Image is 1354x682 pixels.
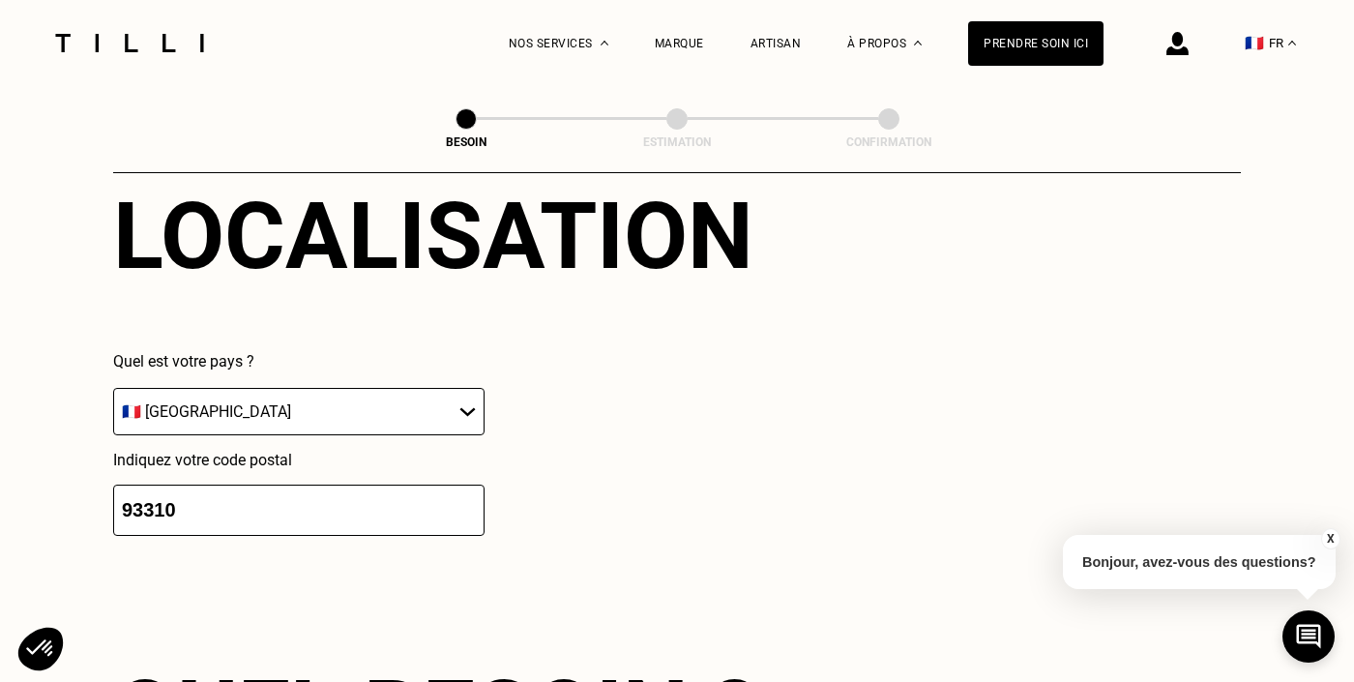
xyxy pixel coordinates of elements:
div: Besoin [369,135,563,149]
div: Estimation [580,135,774,149]
p: Indiquez votre code postal [113,451,485,469]
button: X [1320,528,1339,549]
img: menu déroulant [1288,41,1296,45]
a: Prendre soin ici [968,21,1104,66]
input: 75001 or 69008 [113,485,485,536]
div: Confirmation [792,135,986,149]
p: Quel est votre pays ? [113,352,485,371]
img: icône connexion [1166,32,1189,55]
img: Menu déroulant [601,41,608,45]
img: Logo du service de couturière Tilli [48,34,211,52]
img: Menu déroulant à propos [914,41,922,45]
a: Marque [655,37,704,50]
span: 🇫🇷 [1245,34,1264,52]
div: Localisation [113,182,753,290]
p: Bonjour, avez-vous des questions? [1063,535,1336,589]
a: Artisan [751,37,802,50]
